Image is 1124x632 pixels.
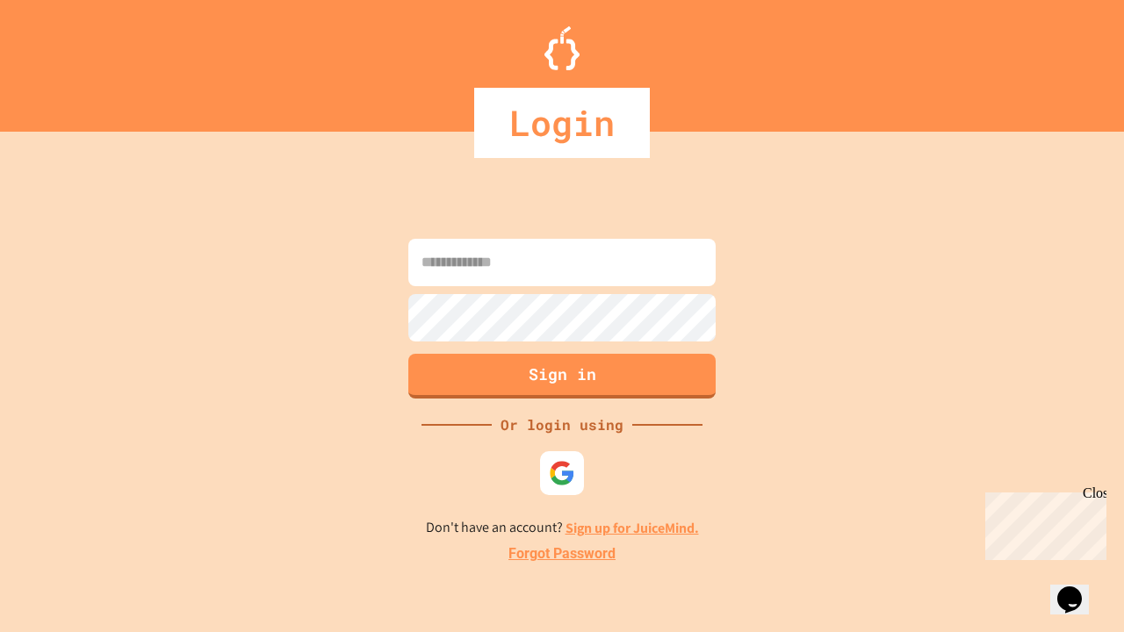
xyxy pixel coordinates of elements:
img: Logo.svg [544,26,580,70]
a: Sign up for JuiceMind. [566,519,699,537]
img: google-icon.svg [549,460,575,486]
div: Login [474,88,650,158]
iframe: chat widget [1050,562,1106,614]
div: Chat with us now!Close [7,7,121,111]
p: Don't have an account? [426,517,699,539]
a: Forgot Password [508,543,616,564]
iframe: chat widget [978,485,1106,560]
div: Or login using [492,414,632,435]
button: Sign in [408,354,716,399]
